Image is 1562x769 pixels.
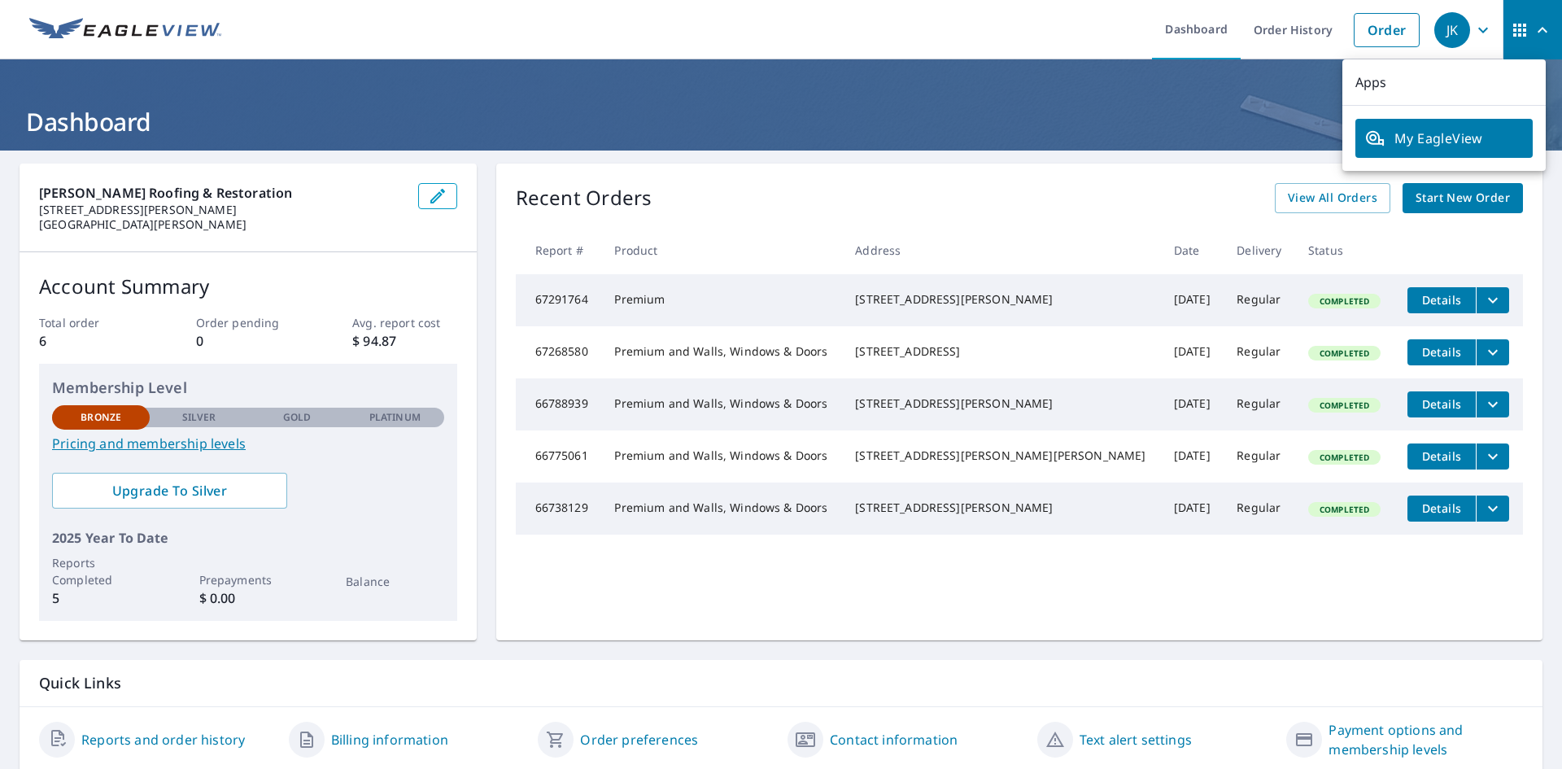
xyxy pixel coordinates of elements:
p: Total order [39,314,143,331]
th: Date [1161,226,1224,274]
th: Status [1295,226,1394,274]
td: Regular [1224,378,1295,430]
td: [DATE] [1161,430,1224,483]
td: [DATE] [1161,274,1224,326]
p: Bronze [81,410,121,425]
td: Regular [1224,274,1295,326]
button: filesDropdownBtn-67268580 [1476,339,1509,365]
td: 67268580 [516,326,602,378]
button: detailsBtn-66788939 [1407,391,1476,417]
span: Details [1417,500,1466,516]
th: Address [842,226,1161,274]
button: filesDropdownBtn-66775061 [1476,443,1509,470]
th: Delivery [1224,226,1295,274]
a: My EagleView [1355,119,1533,158]
p: [STREET_ADDRESS][PERSON_NAME] [39,203,405,217]
button: filesDropdownBtn-67291764 [1476,287,1509,313]
p: 0 [196,331,300,351]
p: Recent Orders [516,183,652,213]
a: Start New Order [1403,183,1523,213]
a: Reports and order history [81,730,245,749]
button: detailsBtn-66775061 [1407,443,1476,470]
th: Product [601,226,842,274]
div: JK [1434,12,1470,48]
p: Balance [346,573,443,590]
span: Completed [1310,452,1379,463]
button: filesDropdownBtn-66788939 [1476,391,1509,417]
span: Upgrade To Silver [65,482,274,500]
td: Regular [1224,483,1295,535]
button: detailsBtn-67268580 [1407,339,1476,365]
span: My EagleView [1365,129,1523,148]
div: [STREET_ADDRESS] [855,343,1148,360]
a: Text alert settings [1080,730,1192,749]
a: Pricing and membership levels [52,434,444,453]
td: Premium and Walls, Windows & Doors [601,483,842,535]
a: Contact information [830,730,958,749]
p: Silver [182,410,216,425]
span: Completed [1310,347,1379,359]
td: 67291764 [516,274,602,326]
div: [STREET_ADDRESS][PERSON_NAME] [855,395,1148,412]
p: 6 [39,331,143,351]
button: filesDropdownBtn-66738129 [1476,496,1509,522]
p: Gold [283,410,311,425]
td: Regular [1224,326,1295,378]
span: Completed [1310,295,1379,307]
a: Order preferences [580,730,698,749]
p: $ 0.00 [199,588,297,608]
p: Account Summary [39,272,457,301]
p: [GEOGRAPHIC_DATA][PERSON_NAME] [39,217,405,232]
p: Membership Level [52,377,444,399]
td: Premium [601,274,842,326]
span: Details [1417,396,1466,412]
p: Platinum [369,410,421,425]
td: Premium and Walls, Windows & Doors [601,430,842,483]
a: Billing information [331,730,448,749]
span: Details [1417,448,1466,464]
p: Prepayments [199,571,297,588]
p: Apps [1342,59,1546,106]
a: Upgrade To Silver [52,473,287,509]
td: [DATE] [1161,483,1224,535]
p: 5 [52,588,150,608]
th: Report # [516,226,602,274]
img: EV Logo [29,18,221,42]
td: 66775061 [516,430,602,483]
span: Details [1417,344,1466,360]
td: 66788939 [516,378,602,430]
td: 66738129 [516,483,602,535]
td: [DATE] [1161,326,1224,378]
div: [STREET_ADDRESS][PERSON_NAME][PERSON_NAME] [855,448,1148,464]
td: [DATE] [1161,378,1224,430]
button: detailsBtn-67291764 [1407,287,1476,313]
td: Premium and Walls, Windows & Doors [601,378,842,430]
p: [PERSON_NAME] Roofing & Restoration [39,183,405,203]
div: [STREET_ADDRESS][PERSON_NAME] [855,500,1148,516]
a: Order [1354,13,1420,47]
td: Premium and Walls, Windows & Doors [601,326,842,378]
td: Regular [1224,430,1295,483]
span: Details [1417,292,1466,308]
span: View All Orders [1288,188,1377,208]
span: Completed [1310,504,1379,515]
p: $ 94.87 [352,331,456,351]
a: Payment options and membership levels [1329,720,1523,759]
p: Avg. report cost [352,314,456,331]
a: View All Orders [1275,183,1390,213]
p: Quick Links [39,673,1523,693]
div: [STREET_ADDRESS][PERSON_NAME] [855,291,1148,308]
p: Reports Completed [52,554,150,588]
span: Completed [1310,400,1379,411]
span: Start New Order [1416,188,1510,208]
p: Order pending [196,314,300,331]
p: 2025 Year To Date [52,528,444,548]
h1: Dashboard [20,105,1542,138]
button: detailsBtn-66738129 [1407,496,1476,522]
